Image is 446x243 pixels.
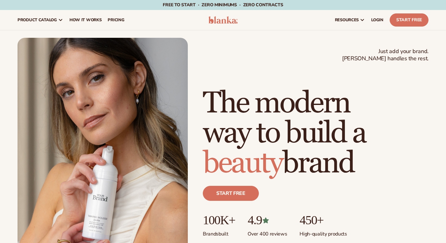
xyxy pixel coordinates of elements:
[18,17,57,22] span: product catalog
[14,10,66,30] a: product catalog
[371,17,383,22] span: LOGIN
[69,17,102,22] span: How It Works
[368,10,387,30] a: LOGIN
[163,2,283,8] span: Free to start · ZERO minimums · ZERO contracts
[300,213,347,227] p: 450+
[248,227,287,237] p: Over 400 reviews
[105,10,127,30] a: pricing
[342,48,428,62] span: Just add your brand. [PERSON_NAME] handles the rest.
[203,227,235,237] p: Brands built
[203,145,282,181] span: beauty
[332,10,368,30] a: resources
[208,16,238,24] img: logo
[66,10,105,30] a: How It Works
[248,213,287,227] p: 4.9
[203,88,428,178] h1: The modern way to build a brand
[203,213,235,227] p: 100K+
[300,227,347,237] p: High-quality products
[108,17,124,22] span: pricing
[203,186,259,201] a: Start free
[335,17,359,22] span: resources
[390,13,428,27] a: Start Free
